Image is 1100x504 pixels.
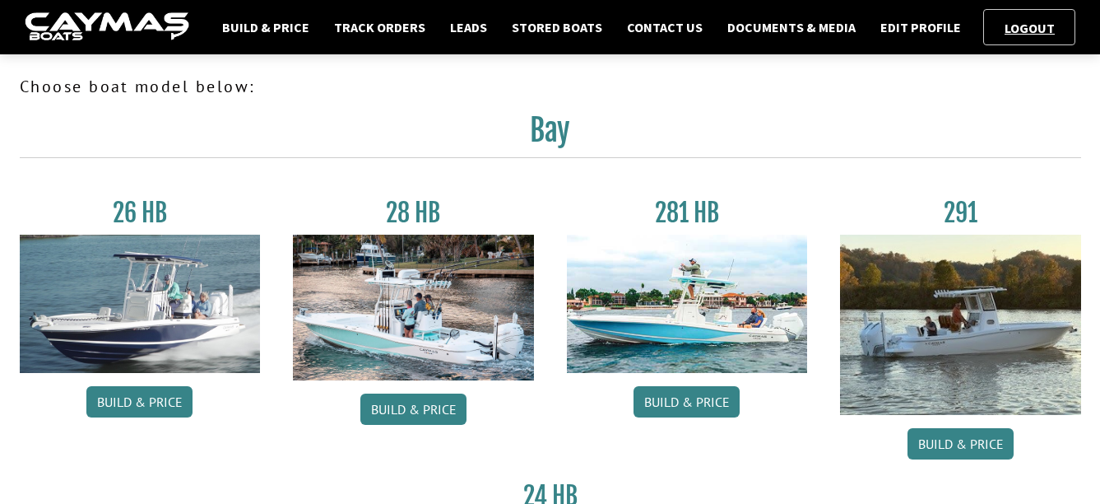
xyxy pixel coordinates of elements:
[996,20,1063,36] a: Logout
[442,16,495,38] a: Leads
[619,16,711,38] a: Contact Us
[567,235,808,373] img: 28-hb-twin.jpg
[326,16,434,38] a: Track Orders
[840,235,1081,415] img: 291_Thumbnail.jpg
[840,198,1081,228] h3: 291
[719,16,864,38] a: Documents & Media
[634,386,740,418] a: Build & Price
[20,74,1081,99] p: Choose boat model below:
[25,12,189,43] img: caymas-dealer-connect-2ed40d3bc7270c1d8d7ffb4b79bf05adc795679939227970def78ec6f6c03838.gif
[20,112,1081,158] h2: Bay
[86,386,193,418] a: Build & Price
[20,235,261,373] img: 26_new_photo_resized.jpg
[293,235,534,380] img: 28_hb_thumbnail_for_caymas_connect.jpg
[872,16,969,38] a: Edit Profile
[360,394,466,425] a: Build & Price
[293,198,534,228] h3: 28 HB
[20,198,261,228] h3: 26 HB
[504,16,610,38] a: Stored Boats
[567,198,808,228] h3: 281 HB
[214,16,318,38] a: Build & Price
[907,428,1014,460] a: Build & Price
